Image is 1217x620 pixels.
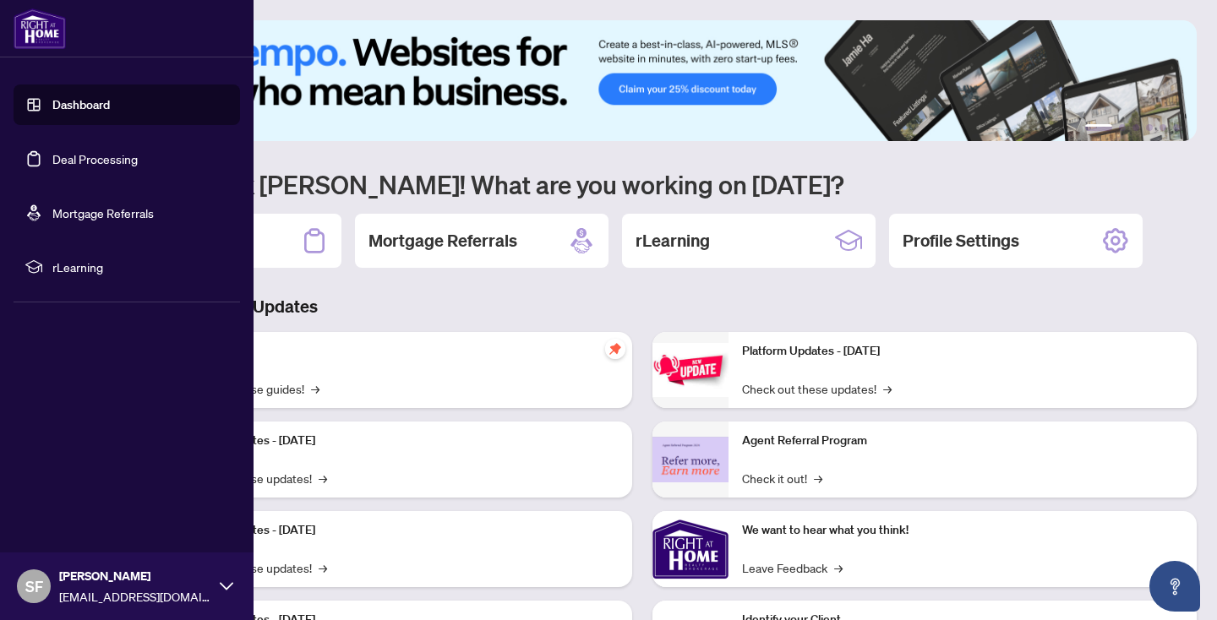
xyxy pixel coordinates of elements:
[311,379,319,398] span: →
[52,97,110,112] a: Dashboard
[742,379,892,398] a: Check out these updates!→
[1173,124,1180,131] button: 6
[883,379,892,398] span: →
[88,168,1197,200] h1: Welcome back [PERSON_NAME]! What are you working on [DATE]?
[1149,561,1200,612] button: Open asap
[742,521,1183,540] p: We want to hear what you think!
[88,295,1197,318] h3: Brokerage & Industry Updates
[319,469,327,487] span: →
[742,432,1183,450] p: Agent Referral Program
[52,205,154,220] a: Mortgage Referrals
[368,229,517,253] h2: Mortgage Referrals
[88,20,1197,141] img: Slide 0
[742,558,843,577] a: Leave Feedback→
[1160,124,1166,131] button: 5
[903,229,1019,253] h2: Profile Settings
[59,587,211,606] span: [EMAIL_ADDRESS][DOMAIN_NAME]
[177,521,619,540] p: Platform Updates - [DATE]
[14,8,66,49] img: logo
[652,511,729,587] img: We want to hear what you think!
[1146,124,1153,131] button: 4
[52,258,228,276] span: rLearning
[652,437,729,483] img: Agent Referral Program
[177,432,619,450] p: Platform Updates - [DATE]
[605,339,625,359] span: pushpin
[177,342,619,361] p: Self-Help
[742,469,822,487] a: Check it out!→
[59,567,211,585] span: [PERSON_NAME]
[52,151,138,166] a: Deal Processing
[834,558,843,577] span: →
[1085,124,1112,131] button: 1
[814,469,822,487] span: →
[1119,124,1126,131] button: 2
[1132,124,1139,131] button: 3
[636,229,710,253] h2: rLearning
[652,343,729,396] img: Platform Updates - June 23, 2025
[319,558,327,577] span: →
[25,574,43,598] span: SF
[742,342,1183,361] p: Platform Updates - [DATE]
